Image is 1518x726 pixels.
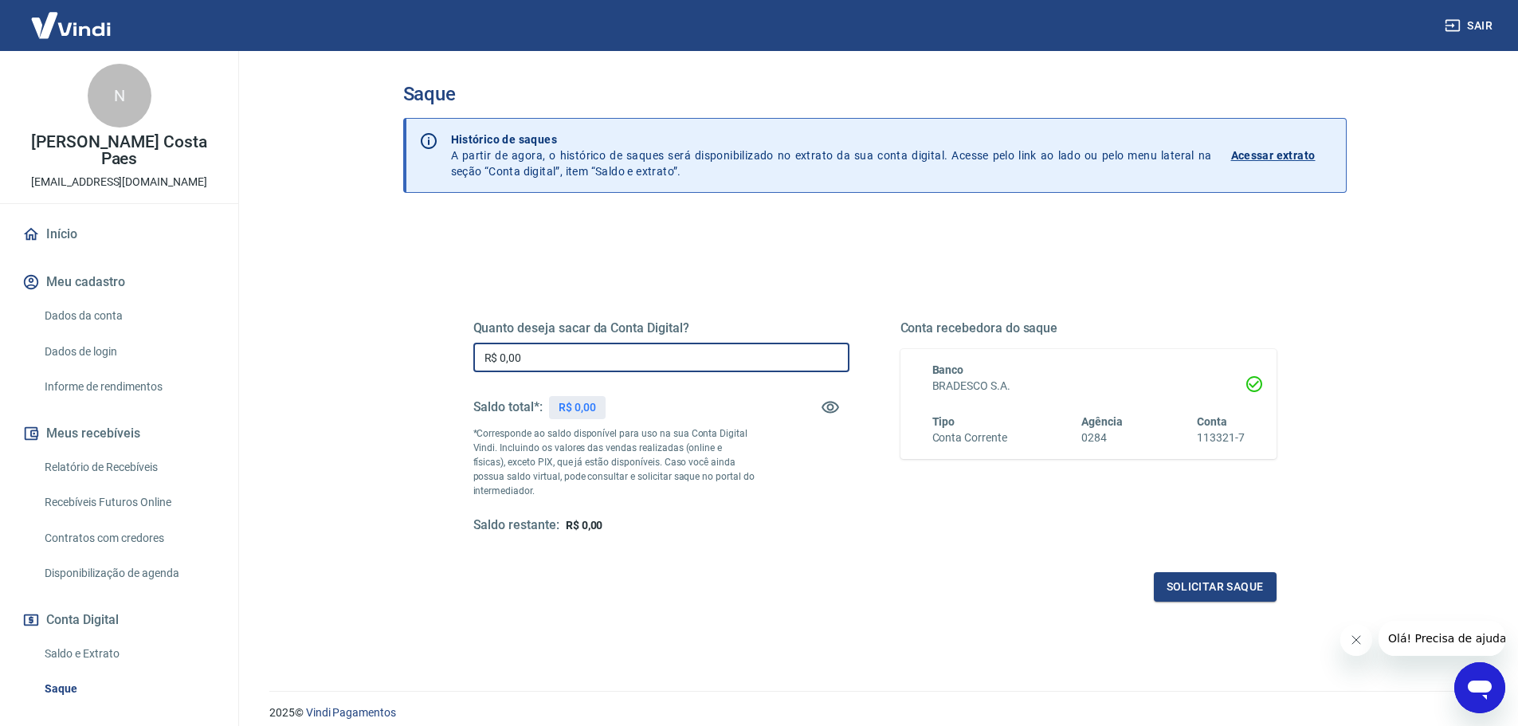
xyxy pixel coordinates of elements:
h6: BRADESCO S.A. [932,378,1245,394]
button: Solicitar saque [1154,572,1277,602]
p: [PERSON_NAME] Costa Paes [13,134,226,167]
h3: Saque [403,83,1347,105]
span: Conta [1197,415,1227,428]
span: R$ 0,00 [566,519,603,532]
a: Acessar extrato [1231,131,1333,179]
p: [EMAIL_ADDRESS][DOMAIN_NAME] [31,174,207,190]
a: Relatório de Recebíveis [38,451,219,484]
img: Vindi [19,1,123,49]
span: Agência [1081,415,1123,428]
p: 2025 © [269,704,1480,721]
a: Contratos com credores [38,522,219,555]
a: Início [19,217,219,252]
p: A partir de agora, o histórico de saques será disponibilizado no extrato da sua conta digital. Ac... [451,131,1212,179]
p: Acessar extrato [1231,147,1316,163]
h6: 113321-7 [1197,430,1245,446]
div: N [88,64,151,128]
h5: Conta recebedora do saque [900,320,1277,336]
h6: Conta Corrente [932,430,1007,446]
span: Tipo [932,415,955,428]
a: Dados da conta [38,300,219,332]
span: Olá! Precisa de ajuda? [10,11,134,24]
span: Banco [932,363,964,376]
h6: 0284 [1081,430,1123,446]
p: *Corresponde ao saldo disponível para uso na sua Conta Digital Vindi. Incluindo os valores das ve... [473,426,755,498]
button: Conta Digital [19,602,219,638]
button: Sair [1442,11,1499,41]
button: Meu cadastro [19,265,219,300]
a: Saque [38,673,219,705]
a: Recebíveis Futuros Online [38,486,219,519]
a: Disponibilização de agenda [38,557,219,590]
button: Meus recebíveis [19,416,219,451]
p: R$ 0,00 [559,399,596,416]
a: Vindi Pagamentos [306,706,396,719]
iframe: Fechar mensagem [1340,624,1372,656]
a: Saldo e Extrato [38,638,219,670]
h5: Quanto deseja sacar da Conta Digital? [473,320,849,336]
a: Dados de login [38,336,219,368]
iframe: Botão para abrir a janela de mensagens [1454,662,1505,713]
h5: Saldo total*: [473,399,543,415]
a: Informe de rendimentos [38,371,219,403]
h5: Saldo restante: [473,517,559,534]
p: Histórico de saques [451,131,1212,147]
iframe: Mensagem da empresa [1379,621,1505,656]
